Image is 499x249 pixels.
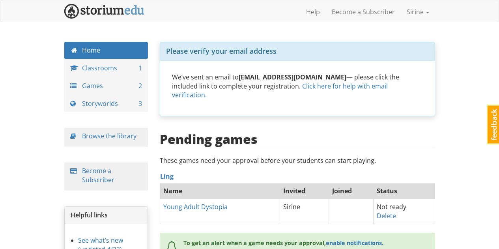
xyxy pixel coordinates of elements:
a: Classrooms 1 [64,60,148,77]
th: Name [160,183,280,199]
span: Not ready [377,202,406,211]
span: Sirine [283,202,300,211]
a: Help [300,2,326,22]
a: enable notifications. [326,239,383,247]
a: Browse the library [82,132,136,140]
a: Ling [160,172,174,181]
a: Click here for help with email verification. [172,82,388,100]
p: We’ve sent an email to — please click the included link to complete your registration. [172,73,423,100]
a: Games 2 [64,77,148,94]
th: Status [373,183,435,199]
a: Young Adult Dystopia [163,202,228,211]
span: Please verify your email address [166,46,277,56]
a: Delete [377,211,396,220]
th: Invited [280,183,329,199]
span: 3 [138,99,142,108]
p: These games need your approval before your students can start playing. [160,156,435,165]
span: To get an alert when a game needs your approval, [183,239,326,247]
a: Become a Subscriber [326,2,401,22]
a: Home [64,42,148,59]
h2: Pending games [160,132,258,146]
img: StoriumEDU [64,4,144,19]
th: Joined [329,183,373,199]
span: 1 [138,64,142,73]
a: Sirine [401,2,435,22]
a: Become a Subscriber [82,166,114,184]
strong: [EMAIL_ADDRESS][DOMAIN_NAME] [239,73,346,81]
div: Helpful links [65,207,148,224]
a: Storyworlds 3 [64,95,148,112]
span: 2 [138,81,142,91]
